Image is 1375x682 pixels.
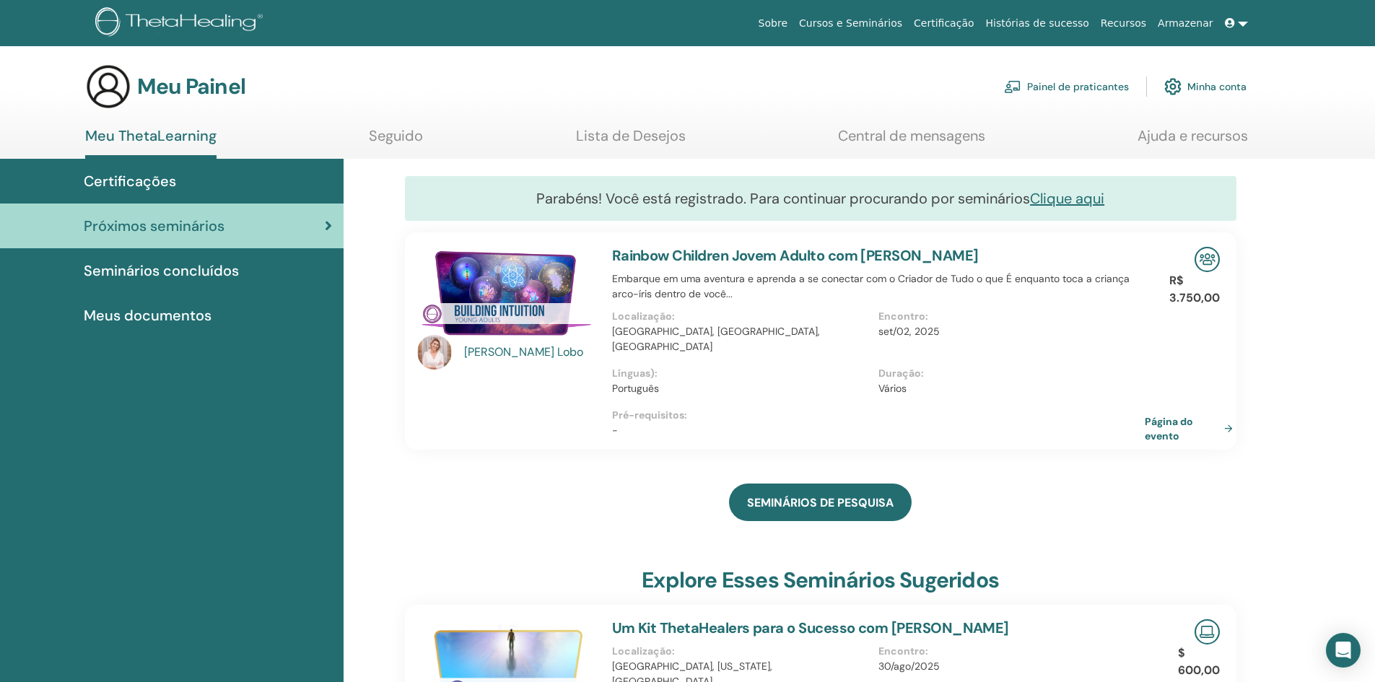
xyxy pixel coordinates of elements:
font: $ 600,00 [1178,645,1220,678]
a: Rainbow Children Jovem Adulto com [PERSON_NAME] [612,246,979,265]
img: Seminário Presencial [1195,247,1220,272]
font: Português [612,382,659,395]
font: Línguas) [612,367,655,380]
font: Encontro [878,310,925,323]
font: Ajuda e recursos [1138,126,1248,145]
font: : [925,310,928,323]
font: Meus documentos [84,306,211,325]
font: Vários [878,382,907,395]
font: Lista de Desejos [576,126,686,145]
font: Histórias de sucesso [986,17,1089,29]
a: Lista de Desejos [576,127,686,155]
font: Recursos [1101,17,1146,29]
font: : [921,367,924,380]
img: chalkboard-teacher.svg [1004,80,1021,93]
a: Minha conta [1164,71,1247,102]
font: Painel de praticantes [1027,81,1129,94]
font: Localização [612,310,672,323]
font: Meu Painel [137,72,245,100]
a: Clique aqui [1030,189,1104,208]
font: set/02, 2025 [878,325,940,338]
font: Cursos e Seminários [799,17,902,29]
img: cog.svg [1164,74,1182,99]
a: Um Kit ThetaHealers para o Sucesso com [PERSON_NAME] [612,618,1009,637]
a: Certificação [908,10,979,37]
font: [PERSON_NAME] [464,344,554,359]
font: : [684,408,687,421]
font: Seguido [369,126,423,145]
font: Encontro [878,644,925,657]
a: Painel de praticantes [1004,71,1129,102]
a: Meu ThetaLearning [85,127,217,159]
a: Histórias de sucesso [980,10,1095,37]
font: 30/ago/2025 [878,660,940,673]
font: Armazenar [1158,17,1213,29]
img: logo.png [95,7,268,40]
a: SEMINÁRIOS DE PESQUISA [729,484,912,521]
font: Meu ThetaLearning [85,126,217,145]
font: Localização [612,644,672,657]
font: Explore esses seminários sugeridos [642,566,999,594]
font: Sobre [759,17,787,29]
img: Crianças Arco-Íris Jovens Adultos [417,247,595,339]
img: Seminário Online ao Vivo [1195,619,1220,644]
font: SEMINÁRIOS DE PESQUISA [747,495,894,510]
font: Pré-requisitos [612,408,684,421]
font: Embarque em uma aventura e aprenda a se conectar com o Criador de Tudo o que É enquanto toca a cr... [612,272,1130,300]
font: Lobo [557,344,583,359]
font: Parabéns! Você está registrado. Para continuar procurando por seminários [536,189,1030,208]
a: Sobre [753,10,793,37]
font: Minha conta [1187,81,1247,94]
font: R$ 3.750,00 [1169,273,1220,305]
font: Página do evento [1145,416,1193,442]
font: : [655,367,658,380]
font: Certificações [84,172,176,191]
a: Ajuda e recursos [1138,127,1248,155]
a: Central de mensagens [838,127,985,155]
a: Seguido [369,127,423,155]
font: [GEOGRAPHIC_DATA], [GEOGRAPHIC_DATA], [GEOGRAPHIC_DATA] [612,325,820,353]
a: [PERSON_NAME] Lobo [464,344,598,361]
img: default.jpg [417,335,452,370]
font: : [925,644,928,657]
font: Central de mensagens [838,126,985,145]
img: generic-user-icon.jpg [85,64,131,110]
font: - [612,424,618,437]
a: Página do evento [1145,414,1239,442]
font: Seminários concluídos [84,261,239,280]
font: Duração [878,367,921,380]
div: Abra o Intercom Messenger [1326,633,1361,668]
font: Certificação [914,17,974,29]
font: : [672,310,675,323]
font: Próximos seminários [84,217,224,235]
a: Cursos e Seminários [793,10,908,37]
a: Armazenar [1152,10,1218,37]
font: : [672,644,675,657]
a: Recursos [1095,10,1152,37]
